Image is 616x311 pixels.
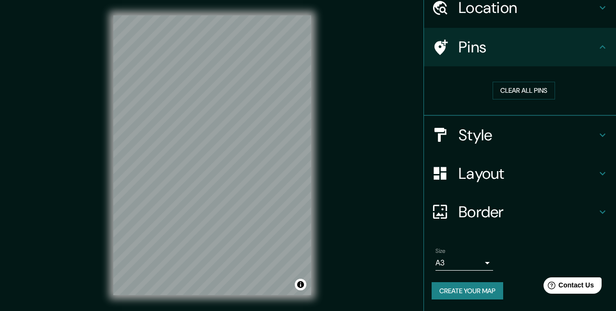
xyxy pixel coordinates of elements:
[424,116,616,154] div: Style
[424,28,616,66] div: Pins
[459,37,597,57] h4: Pins
[113,15,311,295] canvas: Map
[459,125,597,145] h4: Style
[432,282,503,300] button: Create your map
[424,193,616,231] div: Border
[424,154,616,193] div: Layout
[531,274,605,300] iframe: Help widget launcher
[295,279,306,290] button: Toggle attribution
[435,255,493,271] div: A3
[435,247,446,255] label: Size
[459,202,597,222] h4: Border
[459,164,597,183] h4: Layout
[493,82,555,100] button: Clear all pins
